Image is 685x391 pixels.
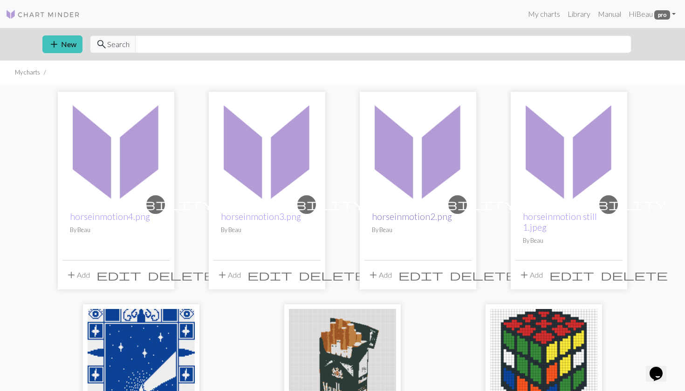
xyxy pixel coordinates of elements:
span: delete [450,268,517,281]
i: Edit [96,269,141,281]
a: Library [564,5,594,23]
button: Edit [244,266,295,284]
a: Manual [594,5,625,23]
a: weaving final proj [88,357,195,366]
span: add [48,38,60,51]
span: Search [107,39,130,50]
button: Add [213,266,244,284]
li: My charts [15,68,40,77]
button: Add [62,266,93,284]
i: private [248,195,365,214]
a: horseinmotion2.png [372,211,452,222]
a: horseinmotion4.png [70,211,150,222]
a: test2 [490,357,597,366]
span: edit [96,268,141,281]
span: edit [247,268,292,281]
button: Delete [446,266,520,284]
a: My charts [524,5,564,23]
img: Logo [6,9,80,20]
button: New [42,35,82,53]
i: Edit [247,269,292,281]
span: add [217,268,228,281]
span: visibility [550,197,667,212]
i: Edit [398,269,443,281]
iframe: chat widget [646,354,676,382]
p: By Beau [372,226,464,234]
i: private [97,195,214,214]
a: horseinmotion still 1.jpeg [515,144,623,153]
span: pro [654,10,670,20]
span: edit [549,268,594,281]
a: horseinmotion2.png [364,144,472,153]
i: Edit [549,269,594,281]
a: horseinmotion3.png [213,144,321,153]
span: delete [601,268,668,281]
button: Edit [546,266,597,284]
i: private [399,195,516,214]
button: Add [515,266,546,284]
button: Add [364,266,395,284]
span: search [96,38,107,51]
a: main-qimg-981bf2d59c549d564a7e36d92d78e9bc.webp [289,357,396,366]
span: add [66,268,77,281]
button: Delete [597,266,671,284]
img: horseinmotion2.png [364,96,472,204]
p: By Beau [523,236,615,245]
span: delete [148,268,215,281]
img: horseinmotion3.png [213,96,321,204]
span: add [519,268,530,281]
a: horseinmotion3.png [221,211,301,222]
button: Delete [144,266,218,284]
span: add [368,268,379,281]
span: edit [398,268,443,281]
span: visibility [97,197,214,212]
a: horseinmotion4.png [62,144,170,153]
button: Edit [93,266,144,284]
button: Delete [295,266,369,284]
button: Edit [395,266,446,284]
span: visibility [399,197,516,212]
a: horseinmotion still 1.jpeg [523,211,597,233]
span: delete [299,268,366,281]
img: horseinmotion still 1.jpeg [515,96,623,204]
a: HiBeau pro [625,5,679,23]
img: horseinmotion4.png [62,96,170,204]
i: private [550,195,667,214]
span: visibility [248,197,365,212]
p: By Beau [70,226,162,234]
p: By Beau [221,226,313,234]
